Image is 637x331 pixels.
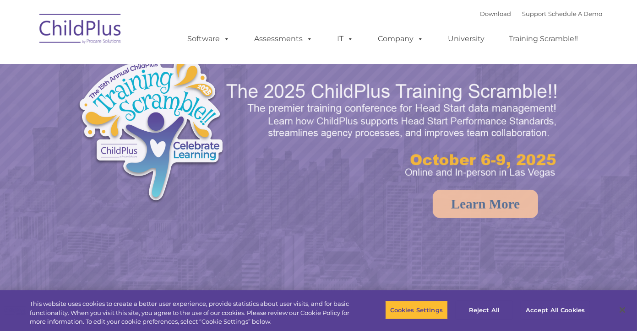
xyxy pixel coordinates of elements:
[521,300,590,320] button: Accept All Cookies
[500,30,588,48] a: Training Scramble!!
[433,190,538,218] a: Learn More
[369,30,433,48] a: Company
[328,30,363,48] a: IT
[480,10,603,17] font: |
[612,300,632,320] button: Close
[439,30,494,48] a: University
[549,10,603,17] a: Schedule A Demo
[456,300,513,320] button: Reject All
[480,10,512,17] a: Download
[245,30,322,48] a: Assessments
[35,7,126,53] img: ChildPlus by Procare Solutions
[523,10,547,17] a: Support
[30,299,350,326] div: This website uses cookies to create a better user experience, provide statistics about user visit...
[179,30,240,48] a: Software
[385,300,448,320] button: Cookies Settings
